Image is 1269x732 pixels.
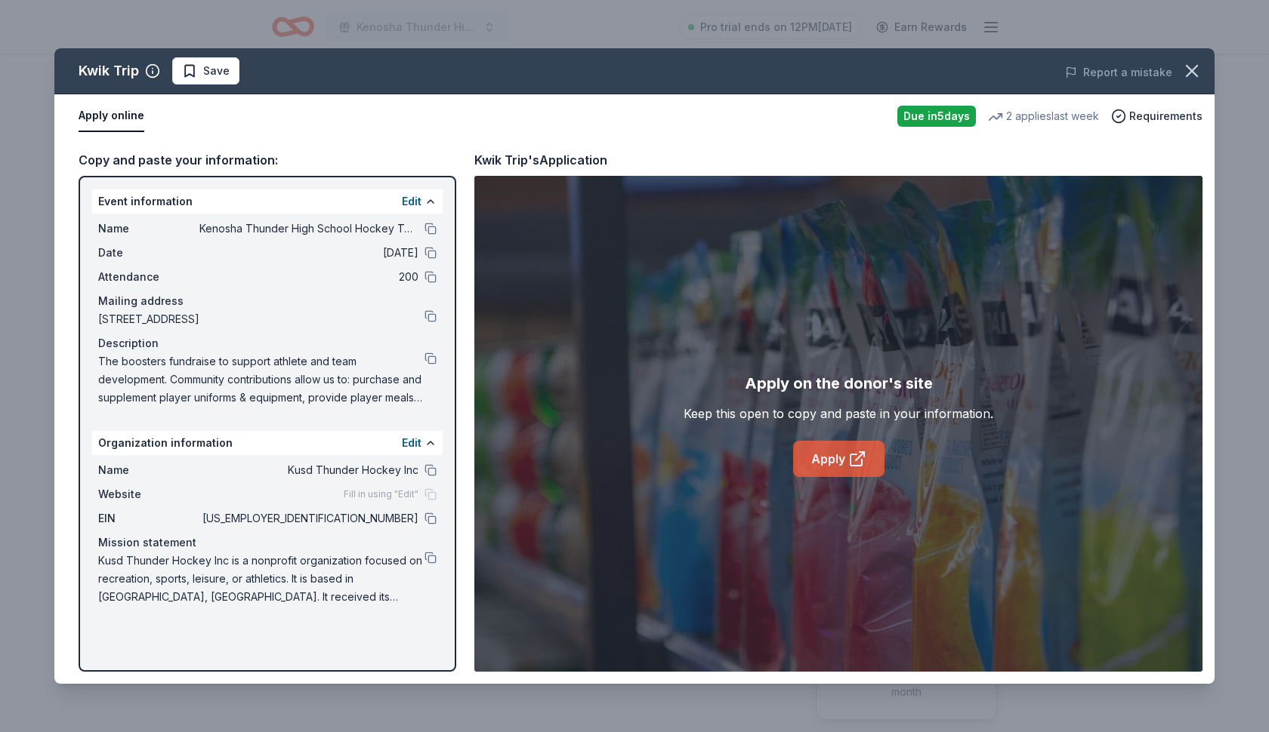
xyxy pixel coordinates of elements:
[98,352,425,407] span: The boosters fundraise to support athlete and team development. Community contributions allow us ...
[98,292,437,310] div: Mailing address
[79,100,144,132] button: Apply online
[199,461,418,479] span: Kusd Thunder Hockey Inc
[988,107,1099,125] div: 2 applies last week
[344,488,418,500] span: Fill in using "Edit"
[897,106,976,127] div: Due in 5 days
[98,509,199,527] span: EIN
[402,434,421,452] button: Edit
[92,431,443,455] div: Organization information
[1129,107,1203,125] span: Requirements
[199,509,418,527] span: [US_EMPLOYER_IDENTIFICATION_NUMBER]
[199,220,418,238] span: Kenosha Thunder High School Hockey Team Fundraiser
[98,534,437,552] div: Mission statement
[203,62,230,80] span: Save
[92,189,443,214] div: Event information
[1065,63,1172,82] button: Report a mistake
[199,244,418,262] span: [DATE]
[98,552,425,606] span: Kusd Thunder Hockey Inc is a nonprofit organization focused on recreation, sports, leisure, or at...
[98,220,199,238] span: Name
[402,192,421,211] button: Edit
[98,310,425,328] span: [STREET_ADDRESS]
[79,59,139,83] div: Kwik Trip
[79,150,456,170] div: Copy and paste your information:
[98,244,199,262] span: Date
[745,371,933,395] div: Apply on the donor's site
[98,334,437,352] div: Description
[172,57,239,85] button: Save
[684,404,993,423] div: Keep this open to copy and paste in your information.
[98,485,199,503] span: Website
[1111,107,1203,125] button: Requirements
[793,441,885,477] a: Apply
[98,268,199,286] span: Attendance
[98,461,199,479] span: Name
[199,268,418,286] span: 200
[474,150,607,170] div: Kwik Trip's Application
